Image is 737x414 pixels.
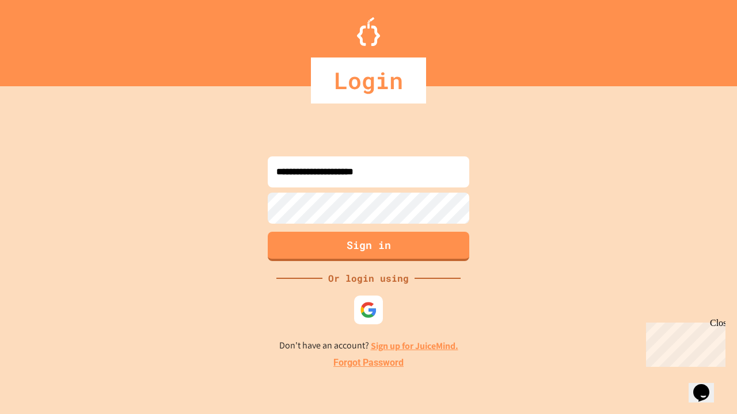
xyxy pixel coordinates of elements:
div: Chat with us now!Close [5,5,79,73]
button: Sign in [268,232,469,261]
iframe: chat widget [689,368,725,402]
div: Login [311,57,426,103]
div: Or login using [322,271,415,285]
img: google-icon.svg [360,301,377,319]
iframe: chat widget [641,318,725,367]
img: Logo.svg [357,17,380,46]
p: Don't have an account? [279,339,458,353]
a: Forgot Password [333,356,404,370]
a: Sign up for JuiceMind. [371,340,458,352]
